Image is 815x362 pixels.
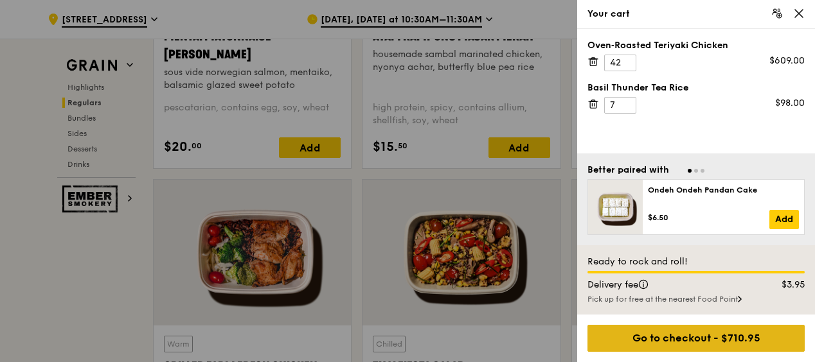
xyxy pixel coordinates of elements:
[587,82,805,94] div: Basil Thunder Tea Rice
[587,325,805,352] div: Go to checkout - $710.95
[769,55,805,67] div: $609.00
[587,164,669,177] div: Better paired with
[694,169,698,173] span: Go to slide 2
[587,255,805,268] div: Ready to rock and roll!
[580,279,755,291] div: Delivery fee
[648,212,769,223] div: $6.50
[755,279,813,291] div: $3.95
[769,210,799,229] a: Add
[775,97,805,110] div: $98.00
[587,39,805,52] div: Oven‑Roasted Teriyaki Chicken
[648,185,799,195] div: Ondeh Ondeh Pandan Cake
[587,294,805,304] div: Pick up for free at the nearest Food Point
[587,8,805,21] div: Your cart
[701,169,704,173] span: Go to slide 3
[688,169,692,173] span: Go to slide 1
